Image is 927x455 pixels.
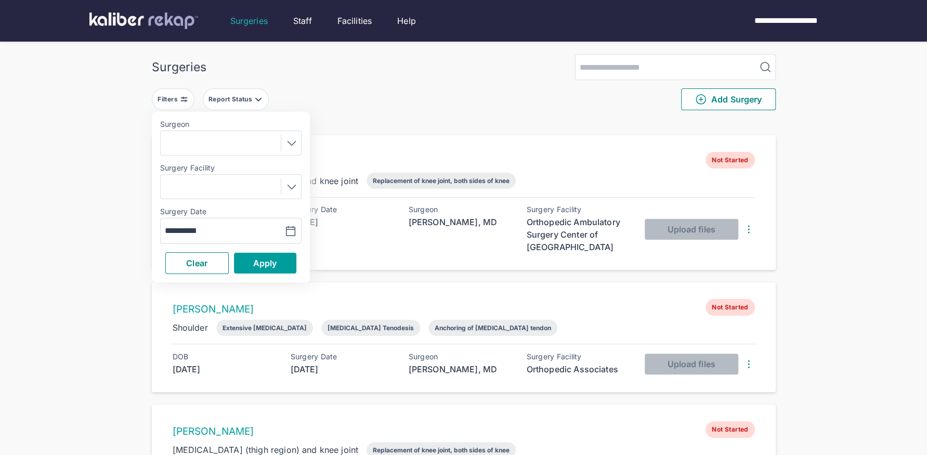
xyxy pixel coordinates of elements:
span: Not Started [706,299,754,316]
img: MagnifyingGlass.1dc66aab.svg [759,61,772,73]
label: Surgery Date [160,207,302,216]
span: Add Surgery [695,93,762,106]
div: Surgery Date [291,205,395,214]
div: Surgeon [409,353,513,361]
div: Orthopedic Associates [527,363,631,375]
div: Replacement of knee joint, both sides of knee [373,177,510,185]
button: Report Status [203,88,269,110]
div: DOB [173,353,277,361]
div: Surgery Facility [527,353,631,361]
button: Upload files [645,219,738,240]
a: Help [397,15,416,27]
label: Surgeon [160,120,302,128]
div: [DATE] [173,363,277,375]
button: Filters [152,88,194,110]
label: Surgery Facility [160,164,302,172]
span: Upload files [667,359,715,369]
img: faders-horizontal-grey.d550dbda.svg [180,95,188,103]
div: 2205 entries [152,119,776,131]
img: filter-caret-down-grey.b3560631.svg [254,95,263,103]
div: [DATE] [291,363,395,375]
span: Clear [186,258,207,268]
div: Report Status [208,95,254,103]
button: Apply [234,253,296,274]
a: [PERSON_NAME] [173,425,254,437]
button: Add Surgery [681,88,776,110]
img: kaliber labs logo [89,12,198,29]
a: [PERSON_NAME] [173,303,254,315]
div: Replacement of knee joint, both sides of knee [373,446,510,454]
div: Filters [158,95,180,103]
button: Clear [165,252,229,274]
div: [PERSON_NAME], MD [409,216,513,228]
a: Staff [293,15,312,27]
div: Shoulder [173,321,208,334]
span: Upload files [667,224,715,235]
img: DotsThreeVertical.31cb0eda.svg [742,358,755,370]
div: Anchoring of [MEDICAL_DATA] tendon [435,324,551,332]
img: PlusCircleGreen.5fd88d77.svg [695,93,707,106]
span: Not Started [706,152,754,168]
img: DotsThreeVertical.31cb0eda.svg [742,223,755,236]
span: Apply [253,258,277,268]
div: Surgeries [152,60,206,74]
div: Orthopedic Ambulatory Surgery Center of [GEOGRAPHIC_DATA] [527,216,631,253]
div: Surgery Facility [527,205,631,214]
div: Surgeon [409,205,513,214]
div: [MEDICAL_DATA] Tenodesis [328,324,414,332]
button: Upload files [645,354,738,374]
a: Surgeries [230,15,268,27]
a: Facilities [337,15,372,27]
div: Extensive [MEDICAL_DATA] [223,324,307,332]
div: [PERSON_NAME], MD [409,363,513,375]
div: [DATE] [291,216,395,228]
span: Not Started [706,421,754,438]
div: Surgery Date [291,353,395,361]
